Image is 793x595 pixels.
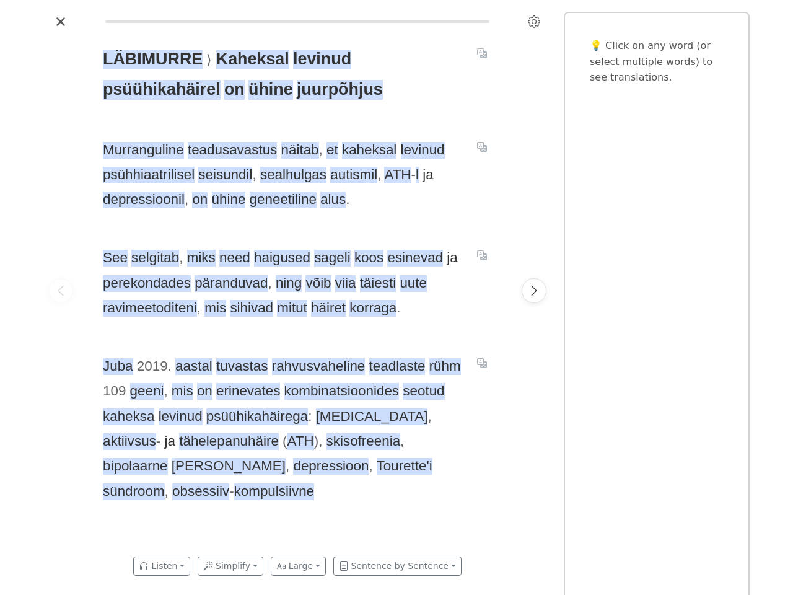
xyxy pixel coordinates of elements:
span: Juba [103,358,133,375]
span: , [185,192,188,207]
span: levinud [159,408,203,425]
span: ( [283,433,287,449]
span: , [268,275,271,291]
span: psüühikahäirel [103,80,221,100]
button: Large [271,557,326,576]
span: 109 [103,383,126,400]
span: miks [187,250,216,267]
span: päranduvad [195,275,268,292]
span: esinevad [387,250,443,267]
span: ja [165,433,175,450]
span: seisundil [198,167,252,183]
span: ravimeetoditeni [103,300,197,317]
button: Close [51,12,71,32]
button: Translate sentence [472,46,492,61]
span: , [427,408,431,424]
span: aktiivsus [103,433,156,450]
span: , [252,167,256,182]
span: ja [447,250,457,267]
span: depressioonil [103,192,185,208]
span: et [326,142,338,159]
button: Previous page [48,278,73,303]
span: , [286,458,289,474]
span: depressioon [293,458,369,475]
span: , [318,433,322,449]
span: bipolaarne [103,458,168,475]
button: Translate sentence [472,247,492,262]
span: . [168,358,172,374]
span: kombinatsioonides [284,383,399,400]
span: sageli [314,250,351,267]
button: Sentence by Sentence [333,557,462,576]
span: tähelepanuhäire [179,433,279,450]
span: Kaheksal [216,50,289,69]
span: juurpõhjus [297,80,383,100]
span: . [396,300,400,315]
button: Listen [133,557,190,576]
span: sealhulgas [260,167,326,183]
span: ATH [287,433,314,450]
span: häiret [311,300,346,317]
span: psüühikahäirega [206,408,308,425]
span: , [197,300,201,315]
span: uute [400,275,427,292]
span: ühine [212,192,246,208]
span: erinevates [216,383,280,400]
span: l [416,167,419,183]
span: perekondades [103,275,191,292]
span: Tourette'i [377,458,432,475]
span: alus [320,192,346,208]
span: , [377,167,381,182]
span: tuvastas [216,358,268,375]
span: mis [204,300,226,317]
span: viia [335,275,356,292]
span: võib [305,275,331,292]
span: need [219,250,250,267]
span: - [411,167,416,182]
button: Settings [524,12,544,32]
span: geeni [130,383,164,400]
span: psühhiaatrilisel [103,167,195,183]
span: teadlaste [369,358,426,375]
span: ⟩ [206,52,212,68]
span: 2019 [137,358,168,375]
span: ) [314,433,318,449]
span: koos [354,250,383,267]
span: [MEDICAL_DATA] [316,408,428,425]
span: kompulsiivne [234,483,314,500]
span: ja [423,167,433,183]
span: kaheksal [342,142,396,159]
span: seotud [403,383,444,400]
span: , [369,458,372,474]
button: Simplify [198,557,263,576]
span: kaheksa [103,408,154,425]
span: , [179,250,183,265]
span: näitab [281,142,319,159]
span: on [224,80,245,100]
span: aastal [175,358,212,375]
span: obsessiiv [172,483,229,500]
button: Translate sentence [472,356,492,371]
span: , [400,433,404,449]
span: täiesti [360,275,396,292]
p: 💡 Click on any word (or select multiple words) to see translations. [590,38,724,86]
span: geneetiline [250,192,317,208]
span: ATH [384,167,411,183]
button: Translate sentence [472,139,492,154]
span: sihivad [230,300,273,317]
span: rahvusvaheline [272,358,366,375]
span: See [103,250,128,267]
span: on [197,383,212,400]
span: sündroom [103,483,165,500]
span: levinud [293,50,351,69]
span: autismil [330,167,377,183]
span: [PERSON_NAME] [172,458,286,475]
span: . [346,192,349,207]
div: Reading progress [105,20,489,23]
span: , [165,483,169,499]
span: teadusavastus [188,142,277,159]
span: haigused [254,250,310,267]
span: - [229,483,234,499]
span: mis [172,383,193,400]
